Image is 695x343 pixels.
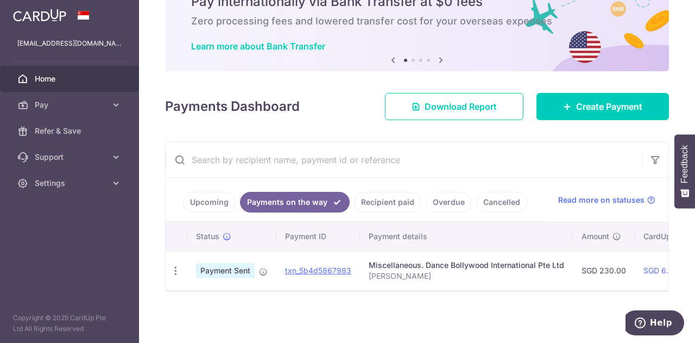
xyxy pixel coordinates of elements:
[369,260,564,271] div: Miscellaneous. Dance Bollywood International Pte Ltd
[191,41,325,52] a: Learn more about Bank Transfer
[360,222,573,251] th: Payment details
[165,97,300,116] h4: Payments Dashboard
[385,93,523,120] a: Download Report
[191,15,643,28] h6: Zero processing fees and lowered transfer cost for your overseas expenses
[285,266,351,275] a: txn_5b4d5867983
[369,271,564,282] p: [PERSON_NAME]
[196,263,255,278] span: Payment Sent
[17,38,122,49] p: [EMAIL_ADDRESS][DOMAIN_NAME]
[276,222,360,251] th: Payment ID
[354,192,421,213] a: Recipient paid
[35,99,106,110] span: Pay
[166,142,642,177] input: Search by recipient name, payment id or reference
[582,231,609,242] span: Amount
[35,152,106,163] span: Support
[680,145,690,183] span: Feedback
[425,100,497,113] span: Download Report
[643,231,685,242] span: CardUp fee
[558,195,655,205] a: Read more on statuses
[536,93,669,120] a: Create Payment
[35,73,106,84] span: Home
[13,9,66,22] img: CardUp
[35,178,106,189] span: Settings
[573,251,635,290] td: SGD 230.00
[643,266,678,275] a: SGD 6.67
[426,192,472,213] a: Overdue
[576,100,642,113] span: Create Payment
[183,192,236,213] a: Upcoming
[558,195,645,205] span: Read more on statuses
[240,192,350,213] a: Payments on the way
[196,231,219,242] span: Status
[625,310,684,338] iframe: Opens a widget where you can find more information
[674,134,695,208] button: Feedback - Show survey
[35,126,106,136] span: Refer & Save
[476,192,527,213] a: Cancelled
